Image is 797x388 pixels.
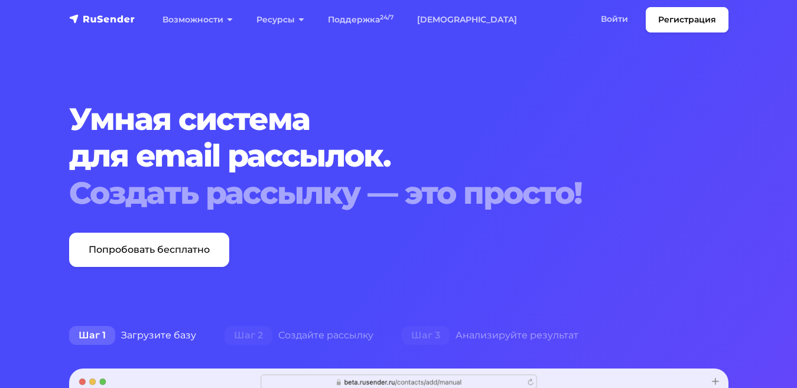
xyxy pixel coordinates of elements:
a: Попробовать бесплатно [69,233,229,267]
span: Шаг 3 [402,326,450,345]
div: Загрузите базу [55,324,210,347]
span: Шаг 1 [69,326,115,345]
a: Ресурсы [245,8,316,32]
div: Анализируйте результат [388,324,593,347]
a: [DEMOGRAPHIC_DATA] [405,8,529,32]
div: Создать рассылку — это просто! [69,175,728,211]
a: Поддержка24/7 [316,8,405,32]
div: Создайте рассылку [210,324,388,347]
img: RuSender [69,13,135,25]
a: Войти [589,7,640,31]
a: Возможности [151,8,245,32]
h1: Умная система для email рассылок. [69,101,728,211]
sup: 24/7 [380,14,393,21]
a: Регистрация [646,7,728,32]
span: Шаг 2 [225,326,272,345]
